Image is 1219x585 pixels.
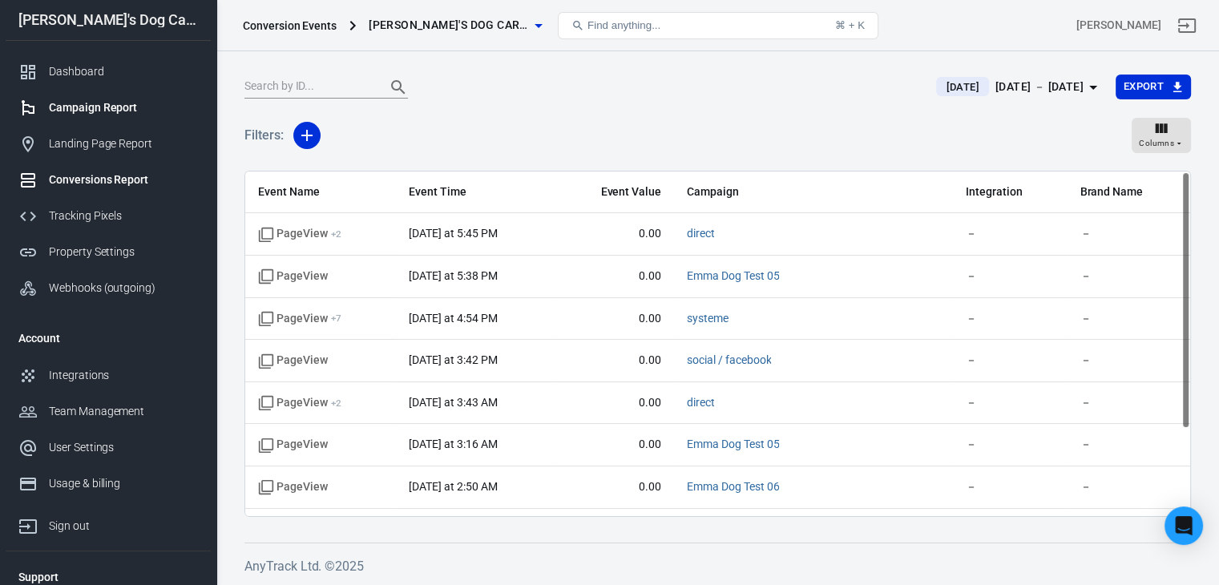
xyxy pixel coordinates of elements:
[379,68,418,107] button: Search
[409,396,497,409] time: 2025-09-12T03:43:26+05:30
[1139,136,1174,151] span: Columns
[1080,353,1177,369] span: －
[966,353,1054,369] span: －
[49,244,198,260] div: Property Settings
[49,518,198,535] div: Sign out
[567,268,661,284] span: 0.00
[558,12,878,39] button: Find anything...⌘ + K
[687,480,779,493] a: Emma Dog Test 06
[567,479,661,495] span: 0.00
[331,313,341,324] sup: + 7
[1080,437,1177,453] span: －
[966,479,1054,495] span: －
[409,269,497,282] time: 2025-09-12T17:38:52+05:30
[687,479,779,495] span: Emma Dog Test 06
[331,228,341,240] sup: + 2
[49,403,198,420] div: Team Management
[409,227,497,240] time: 2025-09-12T17:45:40+05:30
[1080,479,1177,495] span: －
[995,77,1084,97] div: [DATE] － [DATE]
[687,353,771,366] a: social / facebook
[1080,184,1177,200] span: Brand Name
[687,184,911,200] span: Campaign
[6,13,211,27] div: [PERSON_NAME]'s Dog Care Shop
[49,63,198,80] div: Dashboard
[966,311,1054,327] span: －
[687,353,771,369] span: social / facebook
[6,198,211,234] a: Tracking Pixels
[835,19,865,31] div: ⌘ + K
[687,226,715,242] span: direct
[1165,506,1203,545] div: Open Intercom Messenger
[6,54,211,90] a: Dashboard
[409,438,497,450] time: 2025-09-12T03:16:24+05:30
[6,234,211,270] a: Property Settings
[49,367,198,384] div: Integrations
[687,269,779,282] a: Emma Dog Test 05
[6,466,211,502] a: Usage & billing
[6,393,211,430] a: Team Management
[1168,6,1206,45] a: Sign out
[258,353,328,369] span: Standard event name
[362,10,548,40] button: [PERSON_NAME]'s Dog Care Shop
[244,77,373,98] input: Search by ID...
[369,15,529,35] span: Emma's Dog Care Shop
[687,311,729,327] span: systeme
[687,396,715,409] a: direct
[258,184,383,200] span: Event Name
[6,319,211,357] li: Account
[258,437,328,453] span: Standard event name
[409,312,497,325] time: 2025-09-12T16:54:03+05:30
[567,184,661,200] span: Event Value
[567,437,661,453] span: 0.00
[244,110,284,161] h5: Filters:
[567,395,661,411] span: 0.00
[244,556,1191,576] h6: AnyTrack Ltd. © 2025
[409,184,542,200] span: Event Time
[49,99,198,116] div: Campaign Report
[966,226,1054,242] span: －
[49,171,198,188] div: Conversions Report
[966,184,1054,200] span: Integration
[687,437,779,453] span: Emma Dog Test 05
[243,18,337,34] div: Conversion Events
[6,357,211,393] a: Integrations
[258,268,328,284] span: Standard event name
[49,439,198,456] div: User Settings
[1132,118,1191,153] button: Columns
[923,74,1115,100] button: [DATE][DATE] － [DATE]
[258,479,328,495] span: Standard event name
[966,437,1054,453] span: －
[687,312,729,325] a: systeme
[6,502,211,544] a: Sign out
[687,268,779,284] span: Emma Dog Test 05
[687,438,779,450] a: Emma Dog Test 05
[567,353,661,369] span: 0.00
[409,480,497,493] time: 2025-09-12T02:50:38+05:30
[939,79,985,95] span: [DATE]
[966,268,1054,284] span: －
[258,311,341,327] span: PageView
[258,226,341,242] span: PageView
[687,395,715,411] span: direct
[49,280,198,297] div: Webhooks (outgoing)
[1116,75,1191,99] button: Export
[1080,226,1177,242] span: －
[1076,17,1161,34] div: Account id: w1td9fp5
[687,227,715,240] a: direct
[966,395,1054,411] span: －
[49,135,198,152] div: Landing Page Report
[567,226,661,242] span: 0.00
[6,126,211,162] a: Landing Page Report
[49,208,198,224] div: Tracking Pixels
[6,162,211,198] a: Conversions Report
[567,311,661,327] span: 0.00
[6,430,211,466] a: User Settings
[409,353,497,366] time: 2025-09-12T15:42:08+05:30
[1080,395,1177,411] span: －
[1080,268,1177,284] span: －
[258,395,341,411] span: PageView
[1080,311,1177,327] span: －
[49,475,198,492] div: Usage & billing
[6,90,211,126] a: Campaign Report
